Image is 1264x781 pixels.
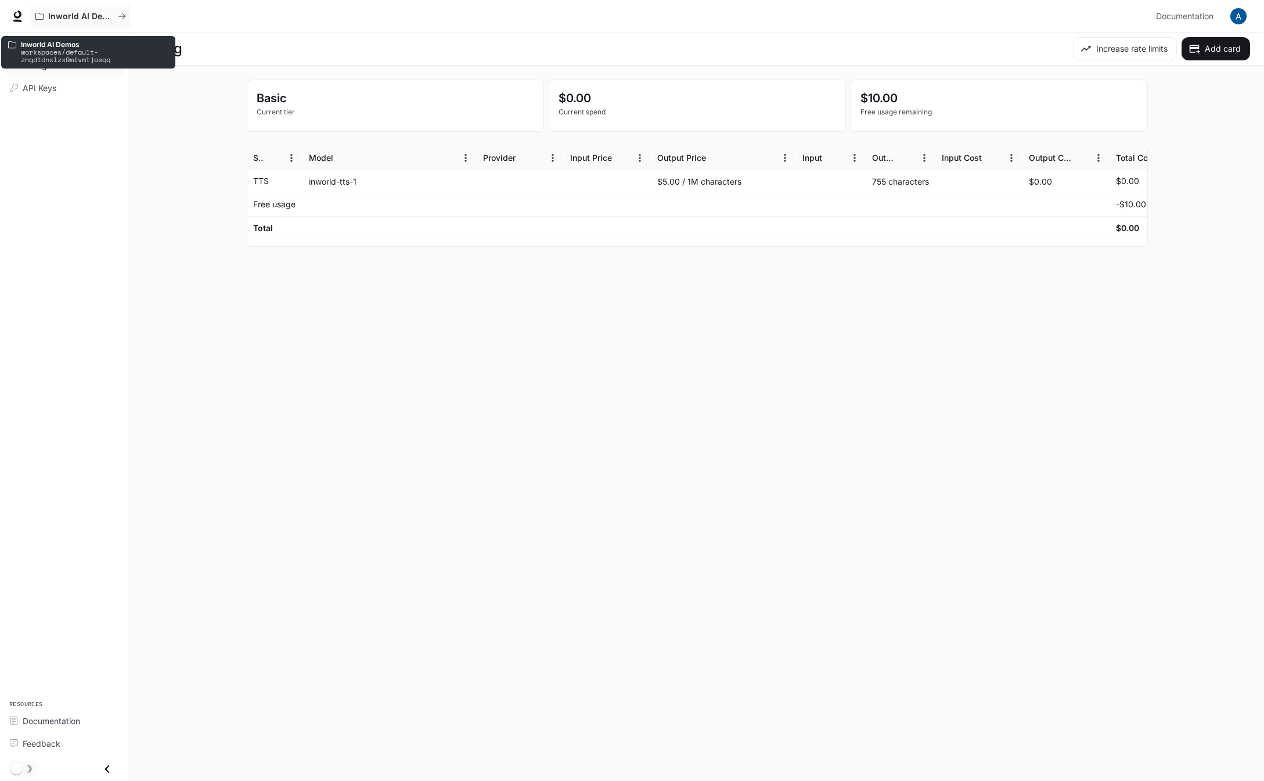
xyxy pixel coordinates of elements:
[23,715,80,727] span: Documentation
[1090,149,1107,167] button: Menu
[570,153,612,163] div: Input Price
[257,107,534,117] p: Current tier
[265,149,283,167] button: Sort
[559,89,836,107] p: $0.00
[846,149,863,167] button: Menu
[1023,170,1110,193] div: $0.00
[253,199,296,210] p: Free usage
[1073,37,1177,60] button: Increase rate limits
[5,733,125,754] a: Feedback
[1029,153,1071,163] div: Output Cost
[30,5,131,28] button: All workspaces
[823,149,841,167] button: Sort
[1072,149,1090,167] button: Sort
[1116,222,1139,234] h6: $0.00
[657,153,706,163] div: Output Price
[1182,37,1250,60] button: Add card
[860,107,1138,117] p: Free usage remaining
[1116,199,1146,210] p: -$10.00
[334,149,352,167] button: Sort
[457,149,474,167] button: Menu
[483,153,516,163] div: Provider
[1230,8,1247,24] img: User avatar
[942,153,982,163] div: Input Cost
[860,89,1138,107] p: $10.00
[707,149,725,167] button: Sort
[544,149,561,167] button: Menu
[283,149,300,167] button: Menu
[631,149,649,167] button: Menu
[253,222,273,234] h6: Total
[872,153,897,163] div: Output
[916,149,933,167] button: Menu
[776,149,794,167] button: Menu
[1003,149,1020,167] button: Menu
[10,762,22,775] span: Dark mode toggle
[257,89,534,107] p: Basic
[1116,175,1139,187] p: $0.00
[1151,5,1222,28] a: Documentation
[21,48,168,63] p: workspaces/default-zngdtdnxlzx9mivmtjosqq
[23,737,60,750] span: Feedback
[559,107,836,117] p: Current spend
[651,170,797,193] div: $5.00 / 1M characters
[303,170,477,193] div: inworld-tts-1
[21,41,168,48] p: Inworld AI Demos
[94,757,120,781] button: Close drawer
[309,153,333,163] div: Model
[802,153,822,163] div: Input
[866,170,936,193] div: 755 characters
[48,12,113,21] p: Inworld AI Demos
[1116,153,1155,163] div: Total Cost
[5,78,125,98] a: API Keys
[898,149,916,167] button: Sort
[1156,9,1213,24] span: Documentation
[517,149,534,167] button: Sort
[613,149,631,167] button: Sort
[253,153,264,163] div: Service
[983,149,1000,167] button: Sort
[1227,5,1250,28] button: User avatar
[253,175,269,187] p: TTS
[23,82,56,94] span: API Keys
[5,711,125,731] a: Documentation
